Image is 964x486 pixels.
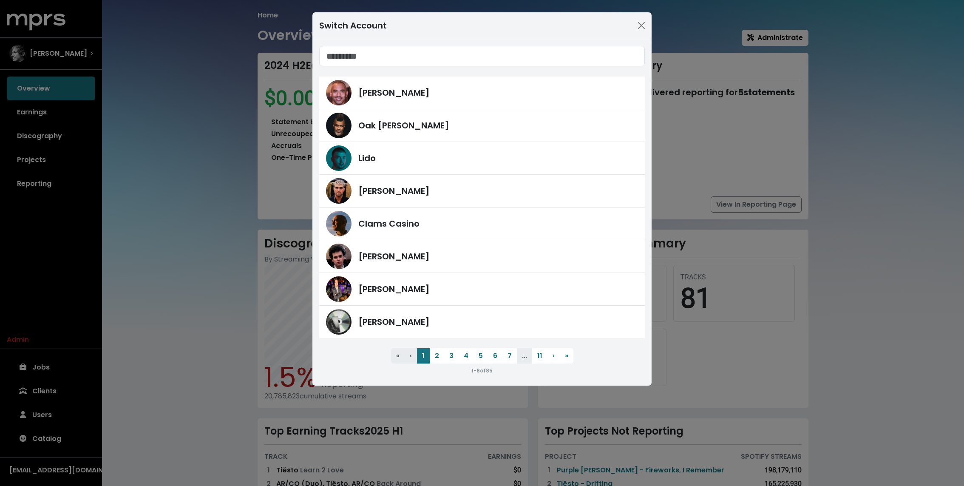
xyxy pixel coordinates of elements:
a: Oak FelderOak [PERSON_NAME] [319,109,645,142]
img: Harvey Mason Jr [326,80,352,105]
img: Fred Gibson [326,178,352,204]
a: Harvey Mason Jr[PERSON_NAME] [319,77,645,109]
button: 5 [473,348,488,364]
button: Close [635,19,648,32]
img: Clams Casino [326,211,352,236]
img: James Ford [326,244,352,269]
span: [PERSON_NAME] [358,86,430,99]
button: 11 [532,348,547,364]
img: Oak Felder [326,113,352,138]
a: LidoLido [319,142,645,175]
button: 6 [488,348,502,364]
div: Switch Account [319,19,387,32]
input: Search accounts [319,46,645,66]
button: 4 [459,348,473,364]
span: › [553,351,555,361]
span: Lido [358,152,376,165]
span: Clams Casino [358,217,420,230]
a: James Ford[PERSON_NAME] [319,240,645,273]
span: [PERSON_NAME] [358,250,430,263]
span: [PERSON_NAME] [358,185,430,197]
button: 7 [502,348,517,364]
span: [PERSON_NAME] [358,283,430,296]
small: 1 - 8 of 85 [471,367,493,374]
button: 1 [417,348,430,364]
span: » [565,351,568,361]
a: Fred Gibson[PERSON_NAME] [319,175,645,207]
img: Andrew Dawson [326,276,352,302]
a: Ike Beatz[PERSON_NAME] [319,306,645,338]
a: Andrew Dawson[PERSON_NAME] [319,273,645,306]
span: Oak [PERSON_NAME] [358,119,449,132]
img: Lido [326,145,352,171]
button: 2 [430,348,444,364]
button: 3 [444,348,459,364]
a: Clams CasinoClams Casino [319,207,645,240]
img: Ike Beatz [326,309,352,335]
span: [PERSON_NAME] [358,315,430,328]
